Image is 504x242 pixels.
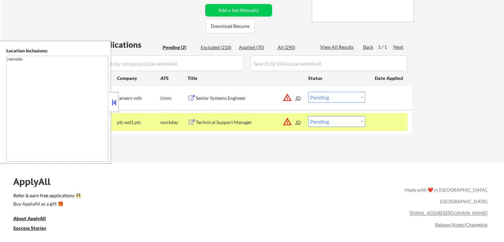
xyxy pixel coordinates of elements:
div: Location Inclusions: [6,47,108,54]
div: icims [160,95,188,101]
input: Search by company (case sensitive) [95,55,244,71]
div: ptc.wd1.ptc [117,119,160,126]
div: View All Results [320,44,356,50]
button: Add a Job Manually [205,4,272,17]
div: Senior Systems Engineer [196,95,296,101]
div: Excluded (218) [201,44,234,51]
div: Back [363,44,374,50]
div: Applications [95,41,160,49]
div: JD [295,92,302,104]
div: careers-wth [117,95,160,101]
div: Title [188,75,302,82]
a: Success Stories [13,224,55,233]
a: About ApplyAll [13,215,55,223]
div: Made with ❤️ in [GEOGRAPHIC_DATA], [GEOGRAPHIC_DATA] [402,184,487,207]
div: workday [160,119,188,126]
div: All (290) [278,44,311,51]
div: Buy ApplyAll as a gift 🎁 [13,202,80,206]
a: Refer & earn free applications 👯‍♀️ [13,193,266,200]
u: About ApplyAll [13,215,46,221]
div: ApplyAll [13,176,58,187]
div: Pending (2) [163,44,196,51]
div: ATS [160,75,188,82]
u: Success Stories [13,225,46,231]
a: Buy ApplyAll as a gift 🎁 [13,200,80,209]
div: JD [295,116,302,128]
div: 1 / 1 [378,44,393,50]
div: Applied (70) [239,44,272,51]
a: [EMAIL_ADDRESS][DOMAIN_NAME] [410,210,487,216]
button: Download Resume [206,19,255,33]
input: Search by title (case sensitive) [250,55,408,71]
a: Release Notes/Changelog [435,222,487,227]
div: Company [117,75,160,82]
div: Date Applied [375,75,404,82]
button: warning_amber [283,93,292,102]
div: Technical Support Manager [196,119,296,126]
button: warning_amber [283,117,292,126]
div: Next [393,44,404,50]
div: Status [308,72,365,84]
